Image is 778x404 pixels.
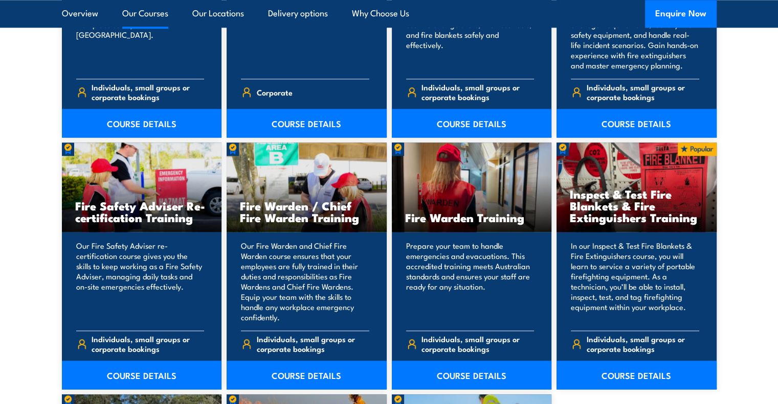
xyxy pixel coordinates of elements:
span: Individuals, small groups or corporate bookings [587,334,699,353]
a: COURSE DETAILS [227,109,387,137]
h3: Fire Warden Training [405,211,539,223]
span: Individuals, small groups or corporate bookings [421,82,534,102]
a: COURSE DETAILS [392,361,552,389]
span: Individuals, small groups or corporate bookings [257,334,369,353]
span: Individuals, small groups or corporate bookings [92,334,204,353]
p: Prepare your team to handle emergencies and evacuations. This accredited training meets Australia... [406,241,535,322]
p: Our Fire Safety Adviser re-certification course gives you the skills to keep working as a Fire Sa... [76,241,205,322]
a: COURSE DETAILS [62,109,222,137]
a: COURSE DETAILS [557,361,717,389]
p: Our Fire Warden and Chief Fire Warden course ensures that your employees are fully trained in the... [241,241,369,322]
h3: Fire Warden / Chief Fire Warden Training [240,200,373,223]
a: COURSE DETAILS [392,109,552,137]
span: Individuals, small groups or corporate bookings [421,334,534,353]
a: COURSE DETAILS [62,361,222,389]
span: Individuals, small groups or corporate bookings [92,82,204,102]
span: Corporate [257,84,293,100]
p: In our Inspect & Test Fire Blankets & Fire Extinguishers course, you will learn to service a vari... [571,241,699,322]
h3: Inspect & Test Fire Blankets & Fire Extinguishers Training [570,188,703,223]
a: COURSE DETAILS [227,361,387,389]
a: COURSE DETAILS [557,109,717,137]
h3: Fire Safety Adviser Re-certification Training [75,200,209,223]
span: Individuals, small groups or corporate bookings [587,82,699,102]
